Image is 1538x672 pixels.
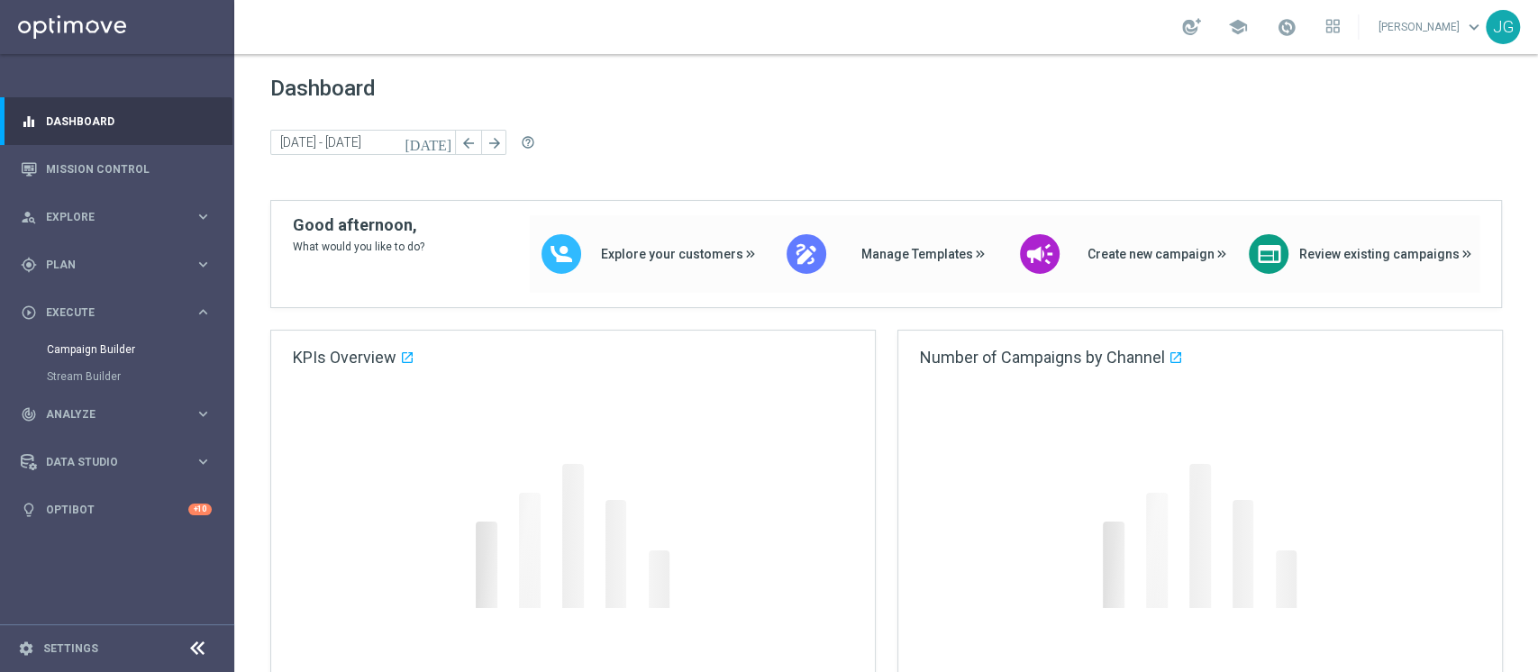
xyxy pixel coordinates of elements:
[195,405,212,422] i: keyboard_arrow_right
[21,114,37,130] i: equalizer
[46,307,195,318] span: Execute
[20,455,213,469] button: Data Studio keyboard_arrow_right
[47,369,187,384] a: Stream Builder
[1228,17,1248,37] span: school
[47,342,187,357] a: Campaign Builder
[46,259,195,270] span: Plan
[21,304,195,321] div: Execute
[46,486,188,533] a: Optibot
[21,257,195,273] div: Plan
[1464,17,1484,37] span: keyboard_arrow_down
[20,114,213,129] button: equalizer Dashboard
[195,208,212,225] i: keyboard_arrow_right
[18,640,34,657] i: settings
[21,486,212,533] div: Optibot
[46,409,195,420] span: Analyze
[195,304,212,321] i: keyboard_arrow_right
[20,162,213,177] button: Mission Control
[20,503,213,517] button: lightbulb Optibot +10
[195,453,212,470] i: keyboard_arrow_right
[21,145,212,193] div: Mission Control
[1377,14,1486,41] a: [PERSON_NAME]keyboard_arrow_down
[21,257,37,273] i: gps_fixed
[21,406,195,422] div: Analyze
[1486,10,1520,44] div: JG
[20,258,213,272] button: gps_fixed Plan keyboard_arrow_right
[21,209,195,225] div: Explore
[20,407,213,422] button: track_changes Analyze keyboard_arrow_right
[20,210,213,224] button: person_search Explore keyboard_arrow_right
[46,212,195,222] span: Explore
[46,145,212,193] a: Mission Control
[47,363,232,390] div: Stream Builder
[46,457,195,468] span: Data Studio
[21,304,37,321] i: play_circle_outline
[21,406,37,422] i: track_changes
[43,643,98,654] a: Settings
[21,454,195,470] div: Data Studio
[20,305,213,320] button: play_circle_outline Execute keyboard_arrow_right
[21,209,37,225] i: person_search
[21,97,212,145] div: Dashboard
[47,336,232,363] div: Campaign Builder
[195,256,212,273] i: keyboard_arrow_right
[21,502,37,518] i: lightbulb
[46,97,212,145] a: Dashboard
[188,504,212,515] div: +10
